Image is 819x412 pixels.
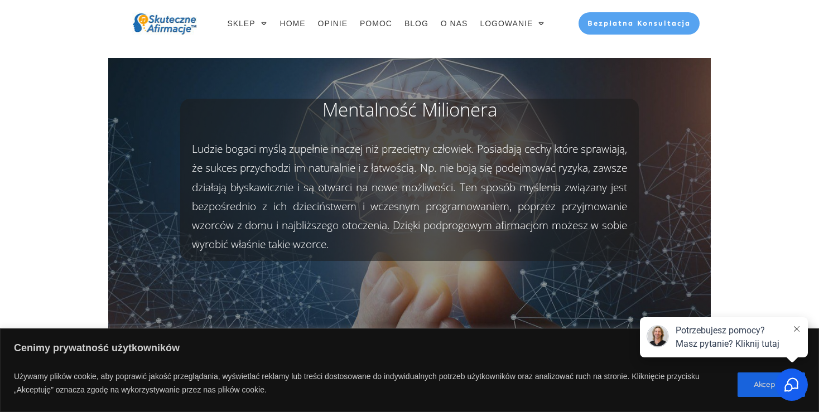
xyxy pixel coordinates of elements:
a: Bezpłatna Konsultacja [579,12,700,35]
a: LOGOWANIE [480,16,545,31]
a: BLOG [404,16,428,31]
span: Bezpłatna Konsultacja [587,19,691,27]
a: HOME [280,16,306,31]
p: Używamy plików cookie, aby poprawić jakość przeglądania, wyświetlać reklamy lub treści dostosowan... [14,367,729,403]
span: SKLEP [227,16,255,31]
p: Cenimy prywatność użytkowników [14,338,805,360]
a: SKLEP [227,16,267,31]
a: O NAS [441,16,468,31]
p: Ludzie bogaci myślą zupełnie inaczej niż przeciętny człowiek. Posiadają cechy które sprawiają, że... [192,139,627,254]
span: LOGOWANIE [480,16,533,31]
a: POMOC [360,16,392,31]
h2: Mentalność Milionera [192,97,627,134]
a: OPINIE [318,16,348,31]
